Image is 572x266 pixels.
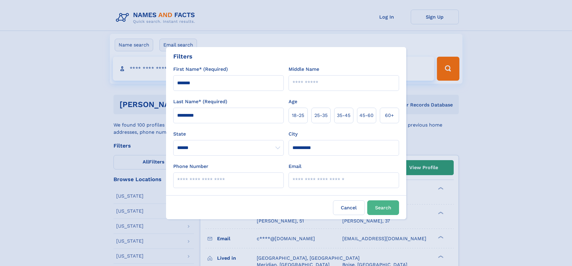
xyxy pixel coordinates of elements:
[173,52,192,61] div: Filters
[314,112,328,119] span: 25‑35
[337,112,350,119] span: 35‑45
[359,112,374,119] span: 45‑60
[289,66,319,73] label: Middle Name
[289,98,297,105] label: Age
[173,66,228,73] label: First Name* (Required)
[289,163,301,170] label: Email
[333,200,365,215] label: Cancel
[173,98,227,105] label: Last Name* (Required)
[292,112,304,119] span: 18‑25
[385,112,394,119] span: 60+
[173,163,208,170] label: Phone Number
[289,130,298,138] label: City
[173,130,284,138] label: State
[367,200,399,215] button: Search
